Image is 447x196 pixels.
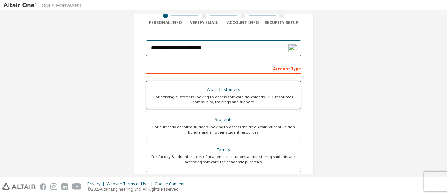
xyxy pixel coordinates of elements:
div: Personal Info [146,20,185,25]
p: © 2025 Altair Engineering, Inc. All Rights Reserved. [87,187,188,192]
img: instagram.svg [50,183,57,190]
div: For existing customers looking to access software downloads, HPC resources, community, trainings ... [150,94,297,105]
img: altair_logo.svg [2,183,36,190]
div: Cookie Consent [155,181,188,187]
img: Altair One [3,2,85,9]
div: Students [150,115,297,124]
img: npw-badge-icon.svg [288,44,296,52]
img: facebook.svg [40,183,46,190]
div: Security Setup [262,20,301,25]
img: youtube.svg [72,183,81,190]
div: Account Type [146,63,301,74]
div: Altair Customers [150,85,297,94]
div: Verify Email [185,20,224,25]
div: Faculty [150,145,297,154]
div: For faculty & administrators of academic institutions administering students and accessing softwa... [150,154,297,165]
div: For currently enrolled students looking to access the free Altair Student Edition bundle and all ... [150,124,297,135]
img: linkedin.svg [61,183,68,190]
div: Privacy [87,181,107,187]
div: Account Info [223,20,262,25]
div: Website Terms of Use [107,181,155,187]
